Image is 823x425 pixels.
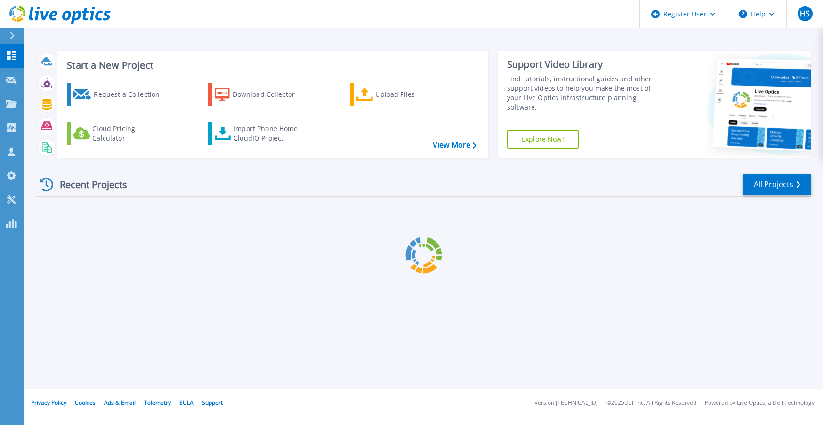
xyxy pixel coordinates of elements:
[144,399,171,407] a: Telemetry
[233,85,308,104] div: Download Collector
[67,60,476,71] h3: Start a New Project
[234,124,307,143] div: Import Phone Home CloudIQ Project
[104,399,136,407] a: Ads & Email
[67,83,172,106] a: Request a Collection
[350,83,455,106] a: Upload Files
[743,174,811,195] a: All Projects
[208,83,313,106] a: Download Collector
[75,399,96,407] a: Cookies
[31,399,66,407] a: Privacy Policy
[606,400,696,406] li: © 2025 Dell Inc. All Rights Reserved
[507,74,666,112] div: Find tutorials, instructional guides and other support videos to help you make the most of your L...
[67,122,172,145] a: Cloud Pricing Calculator
[534,400,598,406] li: Version: [TECHNICAL_ID]
[705,400,815,406] li: Powered by Live Optics, a Dell Technology
[179,399,194,407] a: EULA
[507,130,579,149] a: Explore Now!
[92,124,168,143] div: Cloud Pricing Calculator
[433,141,476,150] a: View More
[36,173,140,196] div: Recent Projects
[94,85,169,104] div: Request a Collection
[375,85,451,104] div: Upload Files
[800,10,810,17] span: HS
[202,399,223,407] a: Support
[507,58,666,71] div: Support Video Library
